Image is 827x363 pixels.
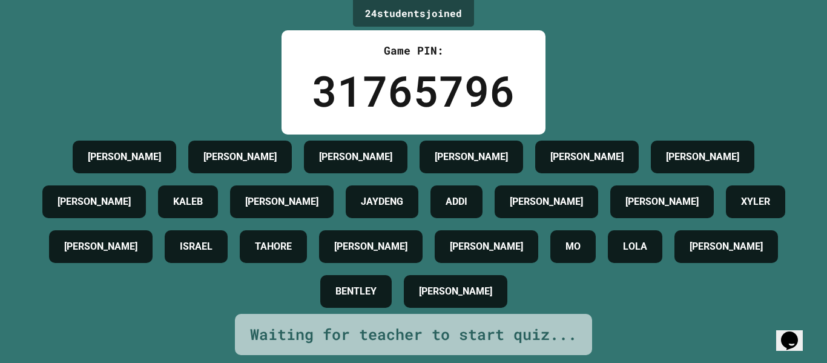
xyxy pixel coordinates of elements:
h4: ISRAEL [180,239,213,254]
iframe: chat widget [776,315,815,351]
h4: LOLA [623,239,647,254]
h4: [PERSON_NAME] [435,150,508,164]
h4: KALEB [173,195,203,209]
h4: [PERSON_NAME] [690,239,763,254]
div: Waiting for teacher to start quiz... [250,323,577,346]
h4: [PERSON_NAME] [319,150,392,164]
h4: [PERSON_NAME] [334,239,407,254]
h4: ADDI [446,195,467,209]
h4: [PERSON_NAME] [666,150,739,164]
h4: MO [565,239,581,254]
h4: [PERSON_NAME] [510,195,583,209]
h4: [PERSON_NAME] [450,239,523,254]
div: Game PIN: [312,42,515,59]
h4: [PERSON_NAME] [58,195,131,209]
h4: [PERSON_NAME] [419,284,492,299]
h4: [PERSON_NAME] [203,150,277,164]
h4: JAYDENG [361,195,403,209]
div: 31765796 [312,59,515,122]
h4: [PERSON_NAME] [64,239,137,254]
h4: [PERSON_NAME] [245,195,318,209]
h4: TAHORE [255,239,292,254]
h4: XYLER [741,195,770,209]
h4: [PERSON_NAME] [625,195,699,209]
h4: [PERSON_NAME] [550,150,624,164]
h4: BENTLEY [335,284,377,299]
h4: [PERSON_NAME] [88,150,161,164]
